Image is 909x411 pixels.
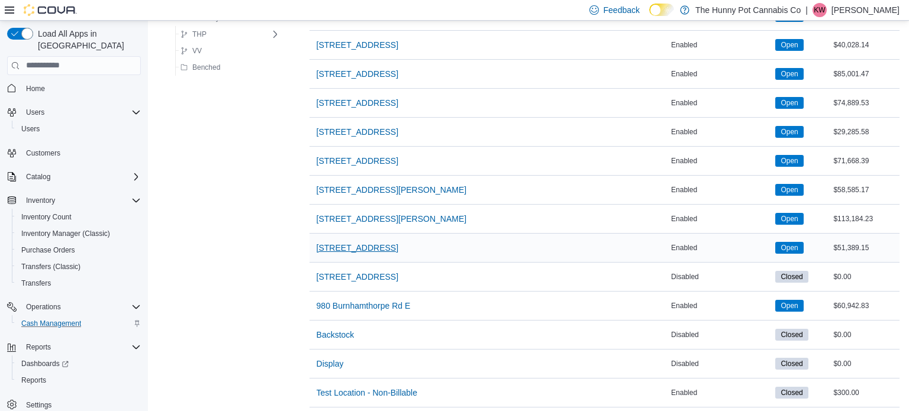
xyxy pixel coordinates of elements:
span: Open [775,213,803,225]
div: $0.00 [831,270,900,284]
span: Inventory [26,196,55,205]
button: 980 Burnhamthorpe Rd E [312,294,415,318]
button: Users [12,121,146,137]
button: [STREET_ADDRESS] [312,62,403,86]
span: Open [775,184,803,196]
span: Purchase Orders [17,243,141,257]
button: [STREET_ADDRESS][PERSON_NAME] [312,207,472,231]
a: Reports [17,373,51,387]
div: $113,184.23 [831,212,900,226]
div: $60,942.83 [831,299,900,313]
p: | [805,3,808,17]
button: Benched [176,60,225,75]
button: Reports [12,372,146,389]
span: Closed [781,387,802,398]
button: [STREET_ADDRESS] [312,33,403,57]
span: Open [775,242,803,254]
span: Open [781,69,798,79]
span: Settings [26,400,51,410]
span: Reports [17,373,141,387]
span: Open [775,300,803,312]
span: Backstock [317,329,354,341]
a: Dashboards [17,357,73,371]
a: Users [17,122,44,136]
span: 980 Burnhamthorpe Rd E [317,300,411,312]
span: [STREET_ADDRESS] [317,155,398,167]
button: [STREET_ADDRESS] [312,149,403,173]
button: Display [312,352,349,376]
a: Inventory Manager (Classic) [17,226,115,241]
span: Closed [781,329,802,340]
button: Backstock [312,323,359,347]
div: Enabled [669,67,773,81]
span: [STREET_ADDRESS] [317,97,398,109]
button: Reports [21,340,56,354]
span: Reports [26,342,51,352]
a: Home [21,82,50,96]
div: Disabled [669,328,773,342]
div: Enabled [669,386,773,400]
a: Inventory Count [17,210,76,224]
span: Home [26,84,45,93]
button: Users [2,104,146,121]
div: Enabled [669,212,773,226]
button: Operations [2,299,146,315]
span: Open [775,155,803,167]
span: VV [192,46,202,56]
span: Operations [26,302,61,312]
span: Closed [775,329,808,341]
span: Open [781,242,798,253]
span: [STREET_ADDRESS] [317,39,398,51]
span: Cash Management [17,316,141,331]
div: $51,389.15 [831,241,900,255]
span: Open [775,68,803,80]
button: Catalog [2,169,146,185]
button: Operations [21,300,66,314]
a: Purchase Orders [17,243,80,257]
button: [STREET_ADDRESS] [312,120,403,144]
span: Transfers [21,279,51,288]
button: [STREET_ADDRESS][PERSON_NAME] [312,178,472,202]
span: [STREET_ADDRESS] [317,126,398,138]
div: $58,585.17 [831,183,900,197]
button: Transfers (Classic) [12,258,146,275]
button: Home [2,80,146,97]
div: $29,285.58 [831,125,900,139]
span: Closed [775,387,808,399]
div: Kayla Weaver [813,3,827,17]
span: Inventory Manager (Classic) [17,226,141,241]
div: Disabled [669,270,773,284]
span: [STREET_ADDRESS] [317,242,398,254]
button: Purchase Orders [12,242,146,258]
span: Closed [781,358,802,369]
span: [STREET_ADDRESS] [317,271,398,283]
button: Catalog [21,170,55,184]
span: Open [781,98,798,108]
button: VV [176,44,207,58]
div: Enabled [669,241,773,255]
span: [STREET_ADDRESS][PERSON_NAME] [317,213,467,225]
span: Customers [26,148,60,158]
button: [STREET_ADDRESS] [312,265,403,289]
span: Users [21,124,40,134]
div: Enabled [669,125,773,139]
input: Dark Mode [649,4,674,16]
span: [STREET_ADDRESS][PERSON_NAME] [317,184,467,196]
span: Dashboards [21,359,69,368]
span: Catalog [26,172,50,182]
span: Open [781,300,798,311]
span: Users [21,105,141,119]
button: Inventory [2,192,146,209]
span: KW [814,3,825,17]
button: Inventory Count [12,209,146,225]
div: $300.00 [831,386,900,400]
span: Display [317,358,344,370]
span: Inventory Manager (Classic) [21,229,110,238]
span: Home [21,81,141,96]
button: Reports [2,339,146,355]
a: Cash Management [17,316,86,331]
button: [STREET_ADDRESS] [312,91,403,115]
span: Test Location - Non-Billable [317,387,417,399]
a: Dashboards [12,355,146,372]
p: The Hunny Pot Cannabis Co [695,3,801,17]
